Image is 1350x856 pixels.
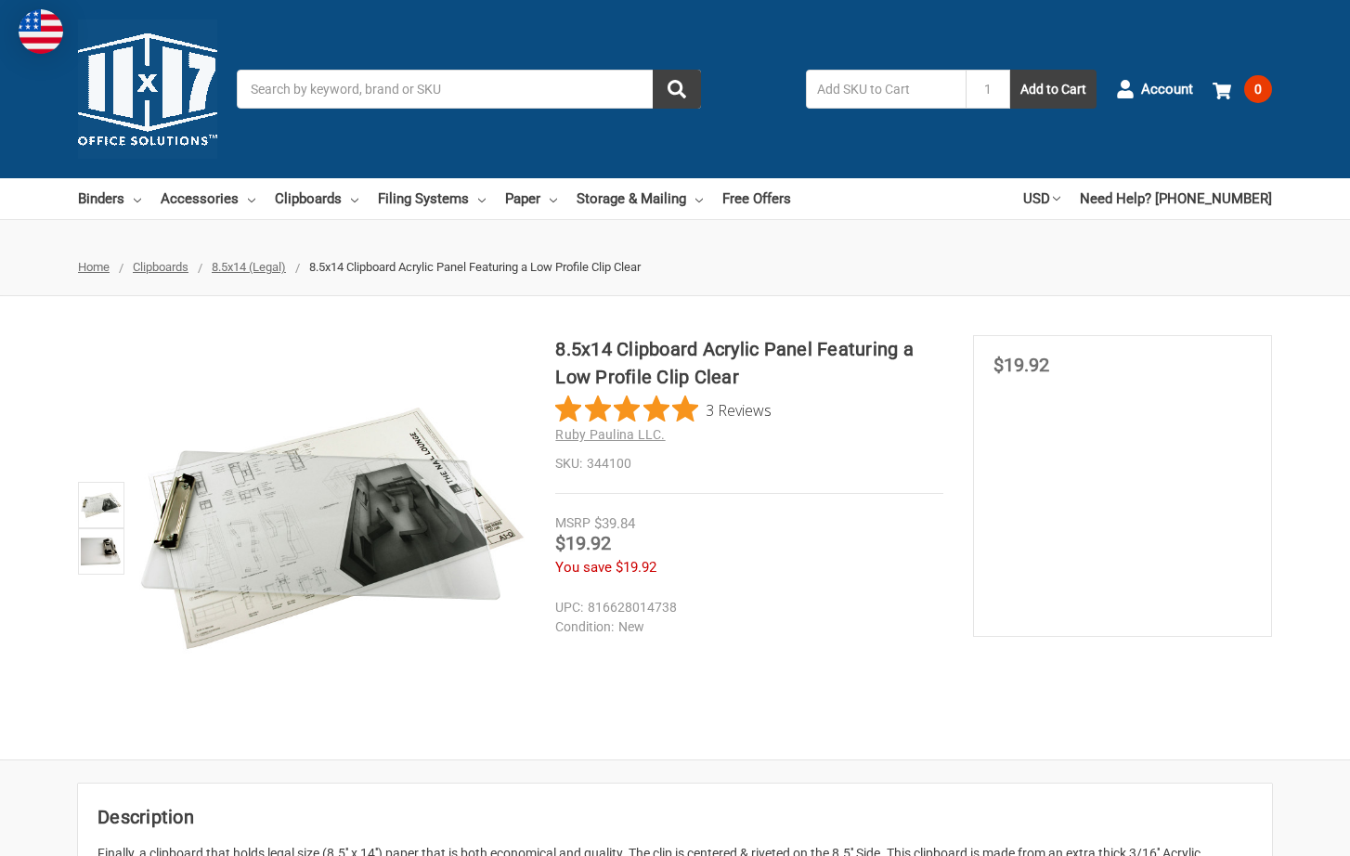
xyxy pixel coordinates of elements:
[78,260,110,274] a: Home
[161,178,255,219] a: Accessories
[97,803,1253,831] h2: Description
[706,396,772,423] span: 3 Reviews
[309,260,641,274] span: 8.5x14 Clipboard Acrylic Panel Featuring a Low Profile Clip Clear
[78,19,217,159] img: 11x17.com
[555,559,612,576] span: You save
[1213,65,1272,113] a: 0
[806,70,966,109] input: Add SKU to Cart
[133,260,188,274] a: Clipboards
[993,354,1049,376] span: $19.92
[1023,178,1060,219] a: USD
[378,178,486,219] a: Filing Systems
[1080,178,1272,219] a: Need Help? [PHONE_NUMBER]
[139,335,525,720] img: 8.5x14 Clipboard Acrylic Panel Featuring a Low Profile Clip Clear
[555,617,614,637] dt: Condition:
[1141,79,1193,100] span: Account
[1244,75,1272,103] span: 0
[555,427,665,442] a: Ruby Paulina LLC.
[555,598,583,617] dt: UPC:
[1116,65,1193,113] a: Account
[81,531,122,572] img: 8.5x14 Clipboard Acrylic Panel Featuring a Low Profile Clip Clear
[616,559,656,576] span: $19.92
[555,335,942,391] h1: 8.5x14 Clipboard Acrylic Panel Featuring a Low Profile Clip Clear
[555,598,934,617] dd: 816628014738
[577,178,703,219] a: Storage & Mailing
[555,454,582,473] dt: SKU:
[19,9,63,54] img: duty and tax information for United States
[555,617,934,637] dd: New
[722,178,791,219] a: Free Offers
[78,178,141,219] a: Binders
[555,454,942,473] dd: 344100
[237,70,701,109] input: Search by keyword, brand or SKU
[555,396,772,423] button: Rated 5 out of 5 stars from 3 reviews. Jump to reviews.
[555,532,611,554] span: $19.92
[594,515,635,532] span: $39.84
[81,485,122,525] img: 8.5x14 Clipboard Acrylic Panel Featuring a Low Profile Clip Clear
[505,178,557,219] a: Paper
[275,178,358,219] a: Clipboards
[555,513,591,533] div: MSRP
[1010,70,1097,109] button: Add to Cart
[212,260,286,274] a: 8.5x14 (Legal)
